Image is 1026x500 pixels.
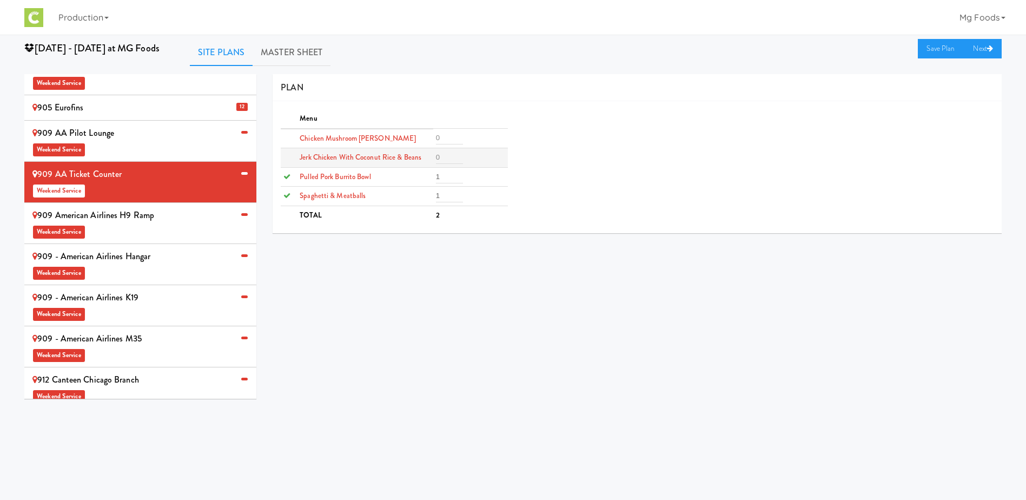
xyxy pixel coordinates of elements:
[297,109,433,129] th: Menu
[24,121,256,162] li: 909 AA Pilot LoungeWeekend Service
[24,95,256,121] li: 12 905 Eurofins
[24,54,256,95] li: 904 Adtalem AddisonWeekend Service
[300,210,322,220] b: TOTAL
[253,39,330,66] a: Master Sheet
[300,152,421,162] span: Jerk Chicken with Coconut Rice & Beans
[33,226,85,239] span: Weekend Service
[24,203,256,244] li: 909 American Airlines H9 RampWeekend Service
[33,390,85,403] span: Weekend Service
[32,58,248,90] div: 904 Adtalem Addison
[32,248,248,280] div: 909 - American Airlines Hangar
[33,308,85,321] span: Weekend Service
[236,103,248,111] span: 12
[436,131,463,144] input: 0
[300,172,370,182] span: Pulled Pork Burrito Bowl
[33,267,85,280] span: Weekend Service
[32,331,248,363] div: 909 - American Airlines M35
[964,39,1002,58] a: Next
[33,77,85,90] span: Weekend Service
[24,162,256,203] li: 909 AA Ticket CounterWeekend Service
[32,372,248,404] div: 912 Canteen Chicago Branch
[33,349,85,362] span: Weekend Service
[190,39,253,66] a: Site Plans
[32,125,248,157] div: 909 AA Pilot Lounge
[918,39,964,58] a: Save Plan
[33,143,85,156] span: Weekend Service
[32,290,248,321] div: 909 - American Airlines K19
[32,100,248,116] div: 905 Eurofins
[436,170,463,183] input: 0
[24,244,256,285] li: 909 - American Airlines HangarWeekend Service
[24,367,256,409] li: 912 Canteen Chicago BranchWeekend Service
[436,189,463,202] input: 0
[300,133,416,143] span: Chicken Mushroom [PERSON_NAME]
[24,326,256,367] li: 909 - American Airlines M35Weekend Service
[32,166,248,198] div: 909 AA Ticket Counter
[33,185,85,198] span: Weekend Service
[281,81,303,94] span: PLAN
[24,8,43,27] img: Micromart
[436,151,463,164] input: 0
[436,210,440,220] b: 2
[300,190,366,201] span: Spaghetti & Meatballs
[16,39,182,57] div: [DATE] - [DATE] at MG Foods
[24,285,256,326] li: 909 - American Airlines K19Weekend Service
[32,207,248,239] div: 909 American Airlines H9 Ramp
